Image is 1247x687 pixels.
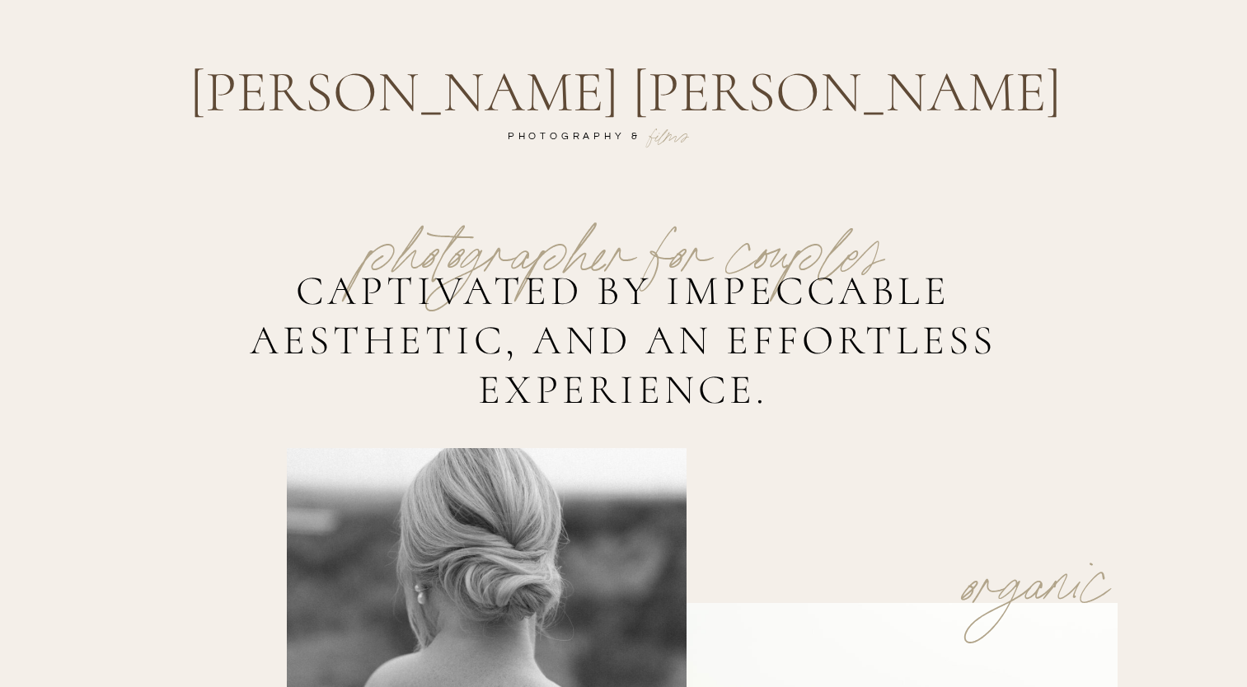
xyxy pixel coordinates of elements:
a: [PERSON_NAME] [PERSON_NAME] [5,63,1246,109]
h2: films [387,111,950,137]
p: photographer for couples [129,172,1118,307]
h2: Photography & [293,128,856,153]
p: organic [921,501,1151,647]
p: captivated by impeccable aesthetic, and an effortless experience. [129,266,1118,427]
